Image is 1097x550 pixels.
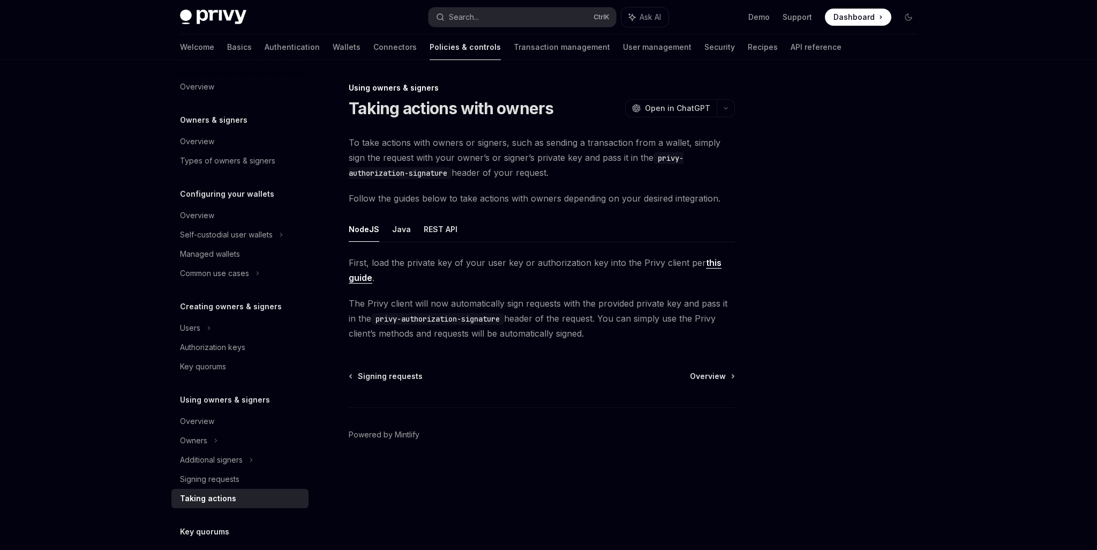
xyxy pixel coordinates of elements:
[171,357,309,376] a: Key quorums
[645,103,710,114] span: Open in ChatGPT
[180,188,274,200] h5: Configuring your wallets
[180,525,229,538] h5: Key quorums
[449,11,479,24] div: Search...
[180,10,246,25] img: dark logo
[625,99,717,117] button: Open in ChatGPT
[783,12,812,23] a: Support
[350,371,423,382] a: Signing requests
[349,191,735,206] span: Follow the guides below to take actions with owners depending on your desired integration.
[704,34,735,60] a: Security
[171,470,309,489] a: Signing requests
[180,473,239,486] div: Signing requests
[265,34,320,60] a: Authentication
[900,9,917,26] button: Toggle dark mode
[180,415,214,428] div: Overview
[791,34,841,60] a: API reference
[430,34,501,60] a: Policies & controls
[171,151,309,170] a: Types of owners & signers
[171,412,309,431] a: Overview
[227,34,252,60] a: Basics
[349,99,554,118] h1: Taking actions with owners
[349,83,735,93] div: Using owners & signers
[349,296,735,341] span: The Privy client will now automatically sign requests with the provided private key and pass it i...
[180,360,226,373] div: Key quorums
[180,492,236,505] div: Taking actions
[180,209,214,222] div: Overview
[349,135,735,180] span: To take actions with owners or signers, such as sending a transaction from a wallet, simply sign ...
[171,77,309,96] a: Overview
[180,434,207,447] div: Owners
[171,132,309,151] a: Overview
[690,371,734,382] a: Overview
[180,135,214,148] div: Overview
[349,217,379,242] button: NodeJS
[180,248,240,261] div: Managed wallets
[623,34,692,60] a: User management
[833,12,875,23] span: Dashboard
[180,341,245,354] div: Authorization keys
[171,489,309,508] a: Taking actions
[180,34,214,60] a: Welcome
[514,34,610,60] a: Transaction management
[358,371,423,382] span: Signing requests
[690,371,726,382] span: Overview
[825,9,891,26] a: Dashboard
[621,8,668,27] button: Ask AI
[392,217,411,242] button: Java
[424,217,457,242] button: REST API
[180,393,270,406] h5: Using owners & signers
[180,228,273,241] div: Self-custodial user wallets
[180,300,282,313] h5: Creating owners & signers
[171,338,309,357] a: Authorization keys
[180,114,247,127] h5: Owners & signers
[180,267,249,280] div: Common use cases
[371,313,504,325] code: privy-authorization-signature
[180,80,214,93] div: Overview
[171,206,309,225] a: Overview
[593,13,610,21] span: Ctrl K
[748,12,770,23] a: Demo
[349,255,735,285] span: First, load the private key of your user key or authorization key into the Privy client per .
[748,34,778,60] a: Recipes
[429,8,616,27] button: Search...CtrlK
[640,12,661,23] span: Ask AI
[349,429,419,440] a: Powered by Mintlify
[373,34,417,60] a: Connectors
[171,244,309,264] a: Managed wallets
[333,34,360,60] a: Wallets
[180,454,243,466] div: Additional signers
[180,154,275,167] div: Types of owners & signers
[180,322,200,335] div: Users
